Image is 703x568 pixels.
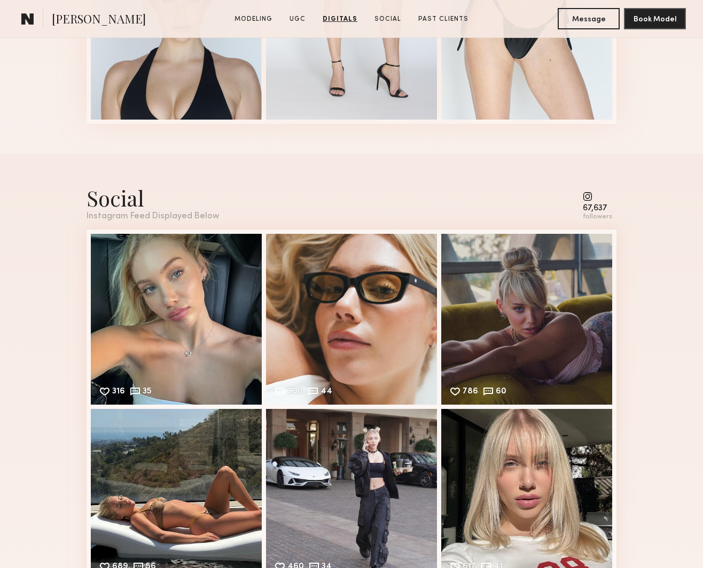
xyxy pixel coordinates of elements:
div: 290 [287,388,303,397]
a: Social [370,14,405,24]
span: [PERSON_NAME] [52,11,146,29]
div: 35 [143,388,152,397]
div: 316 [112,388,125,397]
button: Message [558,8,620,29]
div: 786 [463,388,478,397]
a: Past Clients [414,14,473,24]
a: Book Model [624,14,686,23]
div: 60 [496,388,506,397]
a: Digitals [318,14,362,24]
div: 67,637 [583,204,612,212]
div: 44 [321,388,332,397]
a: Modeling [230,14,277,24]
button: Book Model [624,8,686,29]
a: UGC [285,14,310,24]
div: followers [583,213,612,221]
div: Social [87,184,219,212]
div: Instagram Feed Displayed Below [87,212,219,221]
